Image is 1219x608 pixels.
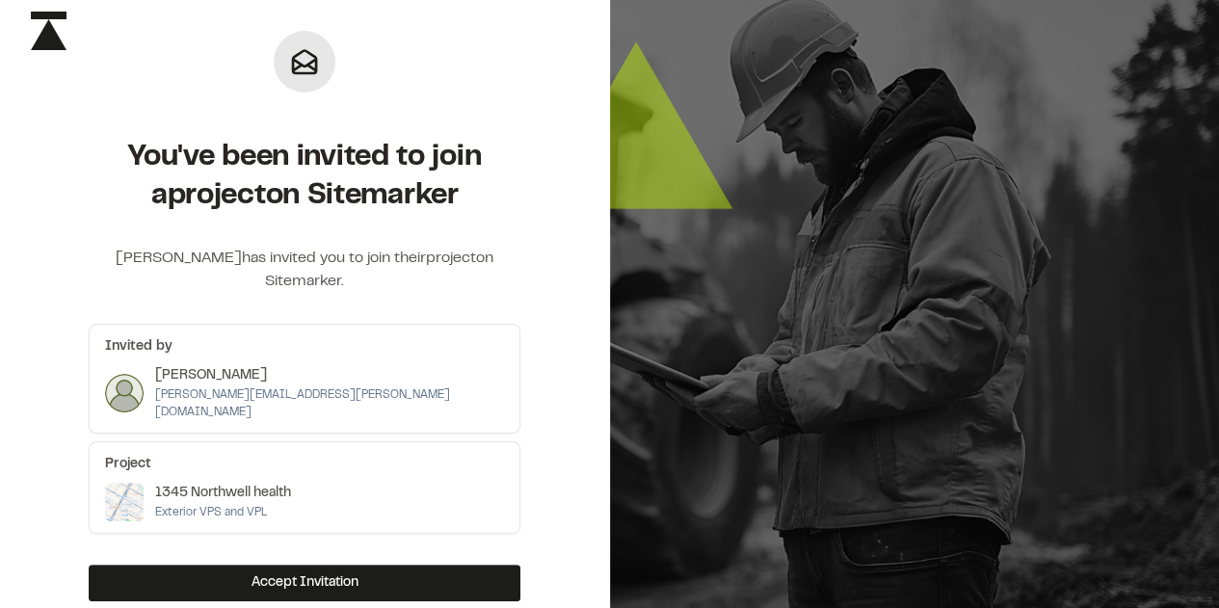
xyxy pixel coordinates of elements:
p: [PERSON_NAME] has invited you to join their project on Sitemarker. [89,247,520,293]
img: photo [105,374,144,412]
p: [PERSON_NAME][EMAIL_ADDRESS][PERSON_NAME][DOMAIN_NAME] [155,386,504,421]
h4: Invited by [105,336,504,357]
button: Accept Invitation [89,565,520,601]
p: 1345 Northwell health [155,483,291,504]
p: [PERSON_NAME] [155,365,504,386]
img: staticmap [105,483,144,521]
p: Exterior VPS and VPL [155,504,291,521]
img: icon-black-rebrand.svg [31,12,66,50]
h4: Project [105,454,504,475]
h1: You've been invited to join a project on Sitemarker [89,139,520,216]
